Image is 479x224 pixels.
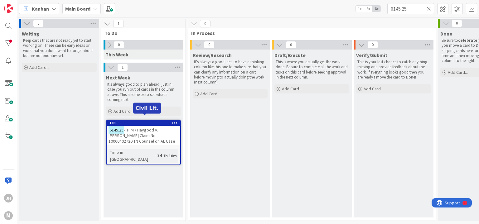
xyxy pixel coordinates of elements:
[200,91,220,97] span: Add Card...
[356,52,387,58] span: Verify/Submit
[276,60,348,80] p: This is where you actually get the work done. Be sure to complete all the work and tasks on this ...
[364,86,384,92] span: Add Card...
[200,20,210,27] span: 0
[105,51,128,58] span: This Week
[356,6,364,12] span: 1x
[109,121,180,125] div: 180
[364,6,372,12] span: 2x
[117,64,128,71] span: 1
[29,64,49,70] span: Add Card...
[32,5,49,12] span: Kanban
[32,2,34,7] div: 1
[107,120,180,145] div: 1806145.25- TFM / Haygood v. [PERSON_NAME] Claim No. 10000402720 TN Counsel on AL Case
[440,31,452,37] span: Done
[155,152,156,159] span: :
[452,20,462,27] span: 0
[107,120,180,126] div: 180
[114,108,133,114] span: Add Card...
[286,41,296,49] span: 0
[13,1,28,8] span: Support
[4,4,13,13] img: Visit kanbanzone.com
[4,211,13,220] div: M
[33,20,44,27] span: 0
[106,74,130,81] span: Next Week
[193,52,232,58] span: Review/Research
[357,60,430,80] p: This is your last chance to catch anything missing and provide feedback about the work. If everyt...
[282,86,302,92] span: Add Card...
[191,30,428,36] span: In Process
[109,126,124,133] mark: 6145.25
[135,105,158,111] h5: Civil Lit.
[22,31,39,37] span: Waiting
[104,30,178,36] span: To Do
[204,41,215,49] span: 0
[23,38,95,58] p: Keep cards that are not ready yet to start working on. These can be early ideas or work that you ...
[448,69,468,75] span: Add Card...
[107,82,180,102] p: It's always good to plan ahead, just in case you run out of cards in the column above. This also ...
[4,194,13,203] div: JH
[387,3,434,14] input: Quick Filter...
[367,41,378,49] span: 0
[372,6,381,12] span: 3x
[106,120,181,165] a: 1806145.25- TFM / Haygood v. [PERSON_NAME] Claim No. 10000402720 TN Counsel on AL CaseTime in [GE...
[109,127,175,144] span: - TFM / Haygood v. [PERSON_NAME] Claim No. 10000402720 TN Counsel on AL Case
[274,52,306,58] span: Draft/Execute
[113,20,124,27] span: 1
[156,152,178,159] div: 3d 1h 10m
[109,149,155,163] div: Time in [GEOGRAPHIC_DATA]
[114,41,124,49] span: 0
[194,60,266,85] p: It's always a good idea to have a thinking column like this one to make sure that you can clarify...
[65,6,90,12] b: Main Board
